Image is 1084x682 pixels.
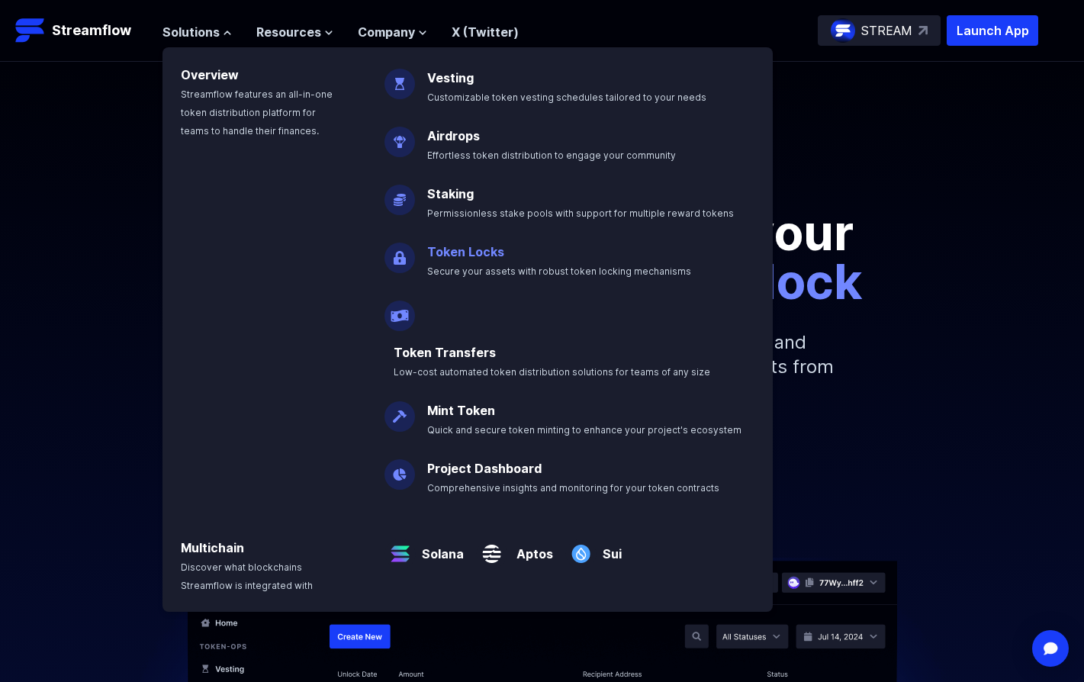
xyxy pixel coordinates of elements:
[427,186,474,201] a: Staking
[427,403,495,418] a: Mint Token
[384,114,415,157] img: Airdrops
[861,21,912,40] p: STREAM
[416,532,464,563] a: Solana
[181,88,333,137] span: Streamflow features an all-in-one token distribution platform for teams to handle their finances.
[15,15,147,46] a: Streamflow
[394,345,496,360] a: Token Transfers
[947,15,1038,46] button: Launch App
[181,540,244,555] a: Multichain
[818,15,941,46] a: STREAM
[476,526,507,569] img: Aptos
[1032,630,1069,667] div: Open Intercom Messenger
[831,18,855,43] img: streamflow-logo-circle.png
[256,23,321,41] span: Resources
[427,244,504,259] a: Token Locks
[181,67,239,82] a: Overview
[256,23,333,41] button: Resources
[427,424,741,436] span: Quick and secure token minting to enhance your project's ecosystem
[597,532,622,563] a: Sui
[427,265,691,277] span: Secure your assets with robust token locking mechanisms
[15,15,46,46] img: Streamflow Logo
[452,24,519,40] a: X (Twitter)
[427,482,719,494] span: Comprehensive insights and monitoring for your token contracts
[507,532,553,563] a: Aptos
[384,172,415,215] img: Staking
[918,26,928,35] img: top-right-arrow.svg
[384,526,416,569] img: Solana
[120,159,965,184] p: Secure your crypto assets
[394,366,710,378] span: Low-cost automated token distribution solutions for teams of any size
[384,56,415,99] img: Vesting
[565,526,597,569] img: Sui
[162,23,220,41] span: Solutions
[427,461,542,476] a: Project Dashboard
[52,20,131,41] p: Streamflow
[427,207,734,219] span: Permissionless stake pools with support for multiple reward tokens
[358,23,427,41] button: Company
[162,23,232,41] button: Solutions
[181,561,313,591] span: Discover what blockchains Streamflow is integrated with
[427,92,706,103] span: Customizable token vesting schedules tailored to your needs
[384,230,415,273] img: Token Locks
[427,128,480,143] a: Airdrops
[384,447,415,490] img: Project Dashboard
[384,288,415,331] img: Payroll
[427,150,676,161] span: Effortless token distribution to engage your community
[358,23,415,41] span: Company
[427,70,474,85] a: Vesting
[384,389,415,432] img: Mint Token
